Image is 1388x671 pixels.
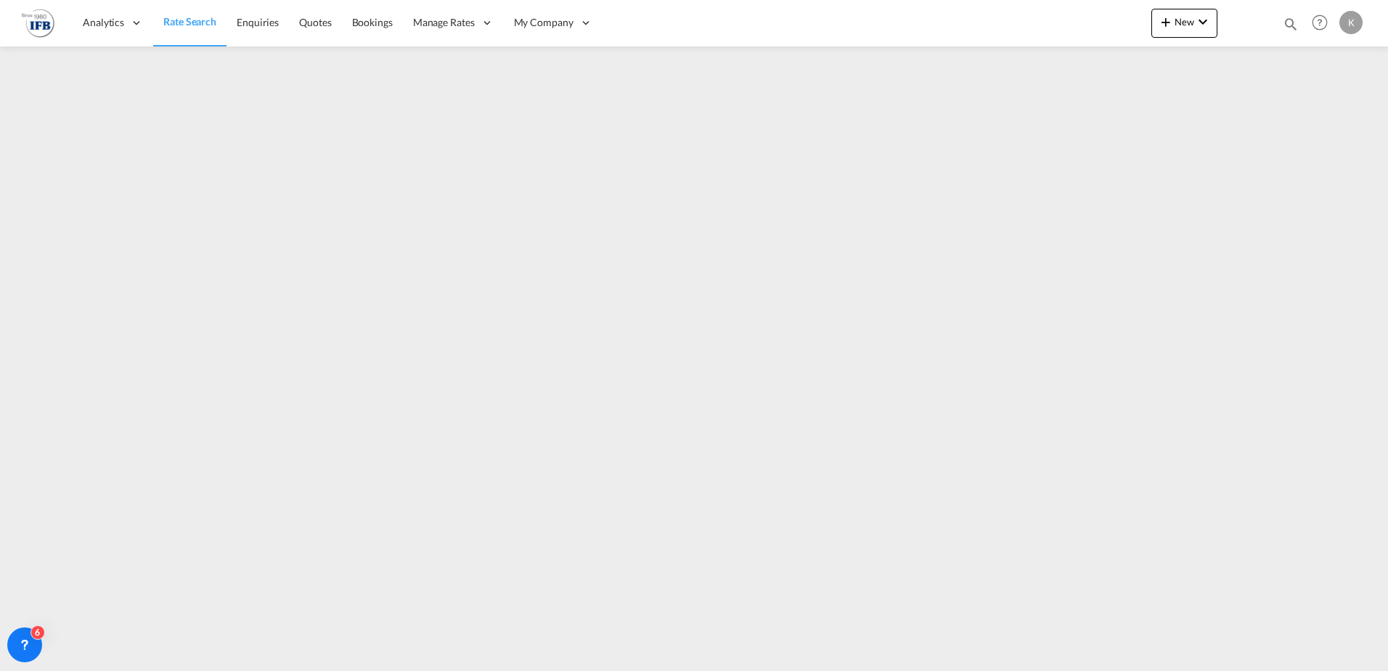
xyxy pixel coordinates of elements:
[1283,16,1299,32] md-icon: icon-magnify
[1307,10,1339,36] div: Help
[237,16,279,28] span: Enquiries
[1157,16,1212,28] span: New
[1339,11,1363,34] div: K
[514,15,573,30] span: My Company
[1151,9,1217,38] button: icon-plus 400-fgNewicon-chevron-down
[1307,10,1332,35] span: Help
[1157,13,1175,30] md-icon: icon-plus 400-fg
[1194,13,1212,30] md-icon: icon-chevron-down
[22,7,54,39] img: b4b53bb0256b11ee9ca18b7abc72fd7f.png
[413,15,475,30] span: Manage Rates
[83,15,124,30] span: Analytics
[352,16,393,28] span: Bookings
[299,16,331,28] span: Quotes
[163,15,216,28] span: Rate Search
[1283,16,1299,38] div: icon-magnify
